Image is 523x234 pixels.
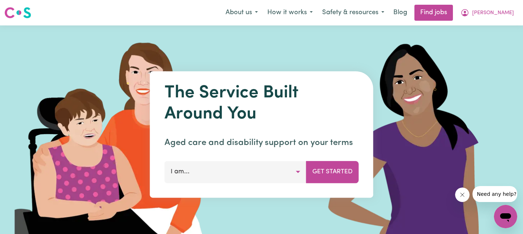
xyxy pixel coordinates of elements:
button: My Account [456,5,519,20]
iframe: Button to launch messaging window [494,205,517,228]
a: Find jobs [414,5,453,21]
iframe: Message from company [473,186,517,202]
a: Careseekers logo [4,4,31,21]
h1: The Service Built Around You [165,83,359,125]
span: [PERSON_NAME] [472,9,514,17]
p: Aged care and disability support on your terms [165,136,359,149]
img: Careseekers logo [4,6,31,19]
a: Blog [389,5,411,21]
button: About us [221,5,263,20]
button: How it works [263,5,317,20]
button: Safety & resources [317,5,389,20]
button: I am... [165,161,307,183]
iframe: Close message [455,187,470,202]
button: Get Started [306,161,359,183]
